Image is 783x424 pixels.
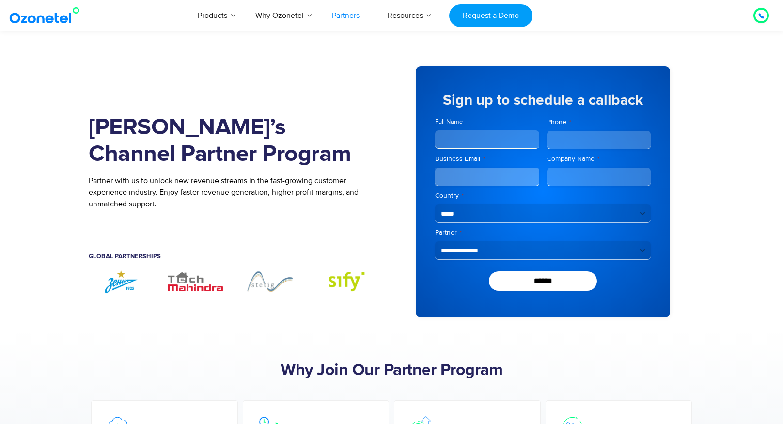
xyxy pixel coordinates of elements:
h5: Global Partnerships [89,253,377,260]
div: 4 / 7 [238,269,303,293]
div: Image Carousel [89,269,377,293]
a: Request a Demo [449,4,532,27]
label: Phone [547,117,651,127]
img: ZENIT [89,269,154,293]
div: 5 / 7 [312,269,377,293]
div: 2 / 7 [89,269,154,293]
h5: Sign up to schedule a callback [435,93,651,108]
img: Stetig [238,269,303,293]
label: Partner [435,228,651,237]
h1: [PERSON_NAME]’s Channel Partner Program [89,114,377,168]
div: 3 / 7 [163,269,228,293]
label: Country [435,191,651,201]
label: Full Name [435,117,539,126]
h2: Why Join Our Partner Program [89,361,694,380]
img: Sify [312,269,377,293]
p: Partner with us to unlock new revenue streams in the fast-growing customer experience industry. E... [89,175,377,210]
img: TechMahindra [163,269,228,293]
label: Business Email [435,154,539,164]
label: Company Name [547,154,651,164]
